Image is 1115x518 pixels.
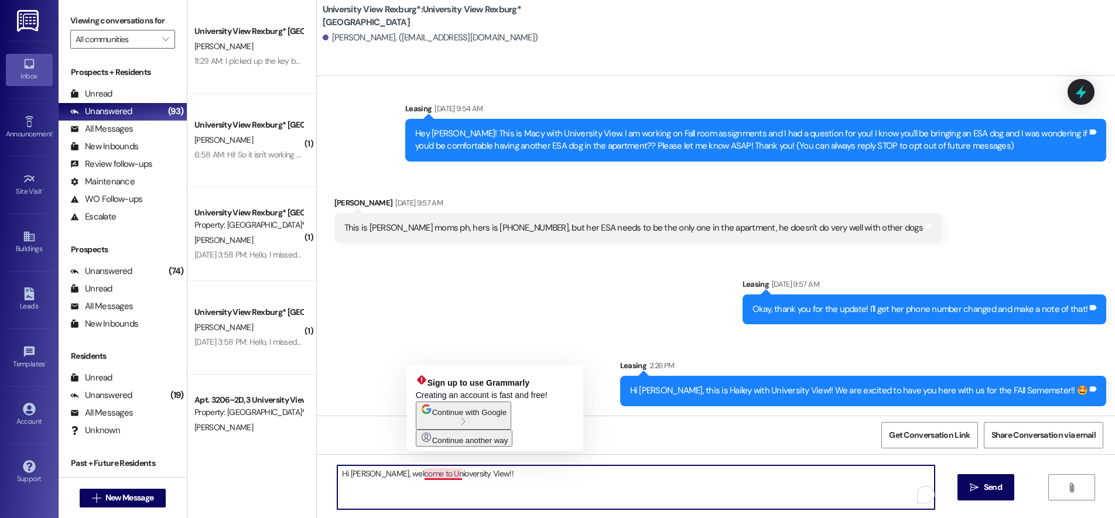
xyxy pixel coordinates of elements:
[194,41,253,52] span: [PERSON_NAME]
[70,389,132,402] div: Unanswered
[70,265,132,277] div: Unanswered
[194,219,303,231] div: Property: [GEOGRAPHIC_DATA]*
[6,284,53,315] a: Leads
[194,394,303,406] div: Apt. 3206~2D, 3 University View Rexburg
[59,66,187,78] div: Prospects + Residents
[70,176,135,188] div: Maintenance
[162,35,169,44] i: 
[620,359,1107,376] div: Leasing
[194,119,303,131] div: University View Rexburg* [GEOGRAPHIC_DATA]
[194,135,253,145] span: [PERSON_NAME]
[70,211,116,223] div: Escalate
[984,422,1103,448] button: Share Conversation via email
[334,197,942,213] div: [PERSON_NAME]
[70,193,142,205] div: WO Follow-ups
[165,102,187,121] div: (93)
[194,56,521,66] div: 11:29 AM: I picked up the key but it didn't work for my door. I'm going to bring it to the office...
[630,385,1088,397] div: Hi [PERSON_NAME], this is Hailey with University View!! We are excited to have you here with us f...
[984,481,1002,493] span: Send
[6,342,53,373] a: Templates •
[70,424,120,437] div: Unknown
[194,25,303,37] div: University View Rexburg* [GEOGRAPHIC_DATA]
[753,303,1088,315] div: Okay, thank you for the update! I'll get her phone number changed and make a note of that!
[70,123,133,135] div: All Messages
[344,222,923,234] div: This is [PERSON_NAME] moms ph, hers is [PHONE_NUMBER], but her ESA needs to be the only one in th...
[194,422,253,433] span: [PERSON_NAME]
[194,337,833,347] div: [DATE] 3:58 PM: Hello, I missed the key drop off [DATE] so I just dropped it through the mail slo...
[70,318,138,330] div: New Inbounds
[743,278,1107,294] div: Leasing
[194,306,303,318] div: University View Rexburg* [GEOGRAPHIC_DATA]
[70,300,133,313] div: All Messages
[52,128,54,136] span: •
[6,54,53,85] a: Inbox
[59,350,187,362] div: Residents
[70,12,175,30] label: Viewing conversations for
[957,474,1014,500] button: Send
[6,399,53,431] a: Account
[1067,483,1076,492] i: 
[405,102,1106,119] div: Leasing
[42,186,44,194] span: •
[991,429,1096,441] span: Share Conversation via email
[70,105,132,118] div: Unanswered
[889,429,970,441] span: Get Conversation Link
[194,207,303,219] div: University View Rexburg* [GEOGRAPHIC_DATA]
[167,386,187,404] div: (19)
[323,4,557,29] b: University View Rexburg*: University View Rexburg* [GEOGRAPHIC_DATA]
[432,102,483,115] div: [DATE] 9:54 AM
[70,140,138,153] div: New Inbounds
[323,32,538,44] div: [PERSON_NAME]. ([EMAIL_ADDRESS][DOMAIN_NAME])
[392,197,443,209] div: [DATE] 9:57 AM
[17,10,41,32] img: ResiDesk Logo
[92,493,101,503] i: 
[6,169,53,201] a: Site Visit •
[70,88,112,100] div: Unread
[59,457,187,469] div: Past + Future Residents
[6,227,53,258] a: Buildings
[415,128,1087,153] div: Hey [PERSON_NAME]! This is Macy with University View. I am working on Fall room assignments and I...
[45,358,47,366] span: •
[80,489,166,507] button: New Message
[647,359,674,372] div: 2:26 PM
[881,422,977,448] button: Get Conversation Link
[6,457,53,488] a: Support
[70,407,133,419] div: All Messages
[70,283,112,295] div: Unread
[70,372,112,384] div: Unread
[76,30,156,49] input: All communities
[970,483,979,492] i: 
[194,149,1113,160] div: 6:58 AM: Hi! So it isn't working to let me submit maintainer requests. But our dishwasher does no...
[70,158,152,170] div: Review follow-ups
[166,262,187,280] div: (74)
[194,235,253,245] span: [PERSON_NAME]
[194,322,253,332] span: [PERSON_NAME]
[105,492,153,504] span: New Message
[59,243,187,256] div: Prospects
[769,278,819,290] div: [DATE] 9:57 AM
[194,249,833,260] div: [DATE] 3:58 PM: Hello, I missed the key drop off [DATE] so I just dropped it through the mail slo...
[337,465,935,509] textarea: To enrich screen reader interactions, please activate Accessibility in Grammarly extension settings
[194,406,303,418] div: Property: [GEOGRAPHIC_DATA]*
